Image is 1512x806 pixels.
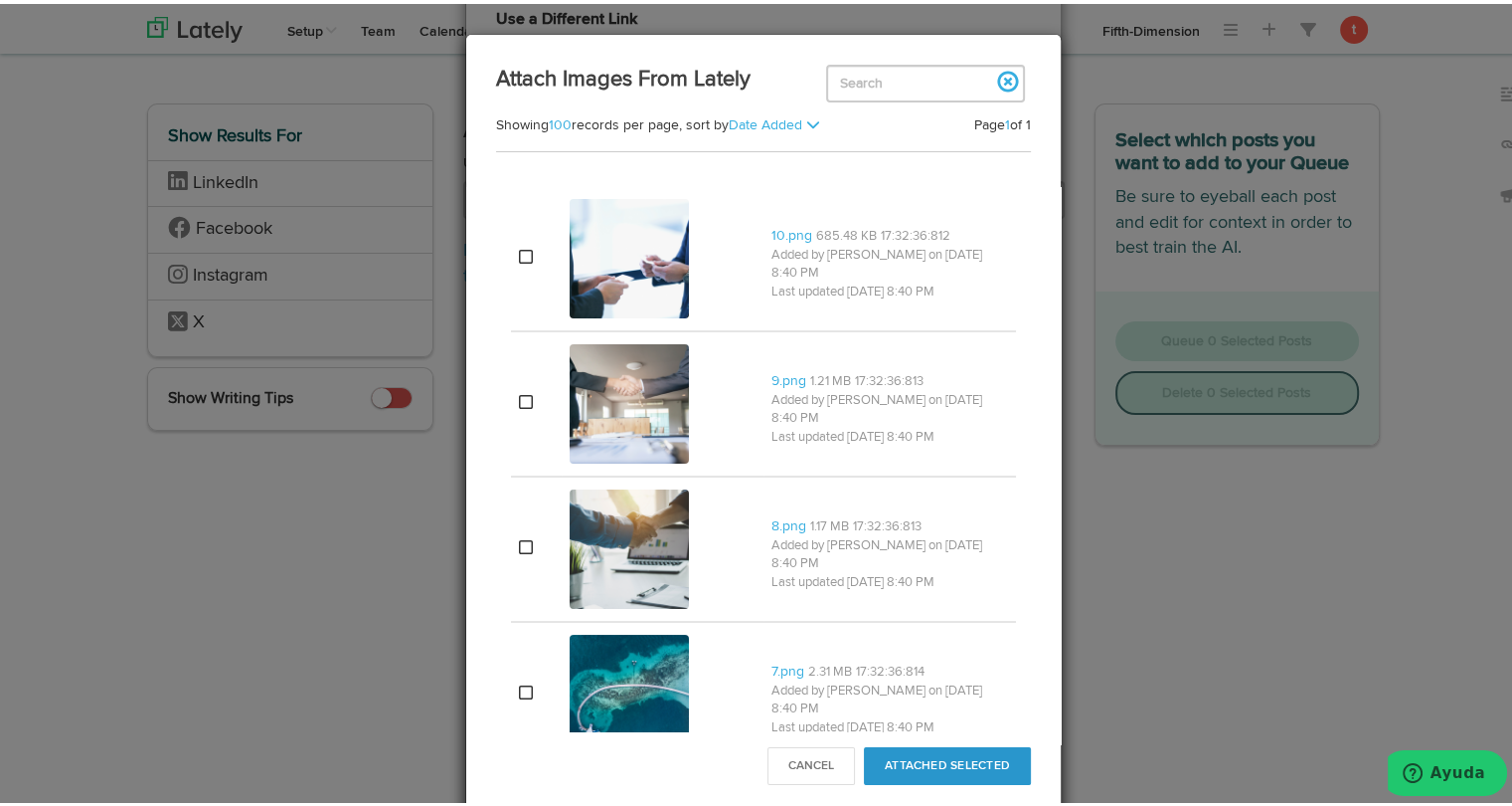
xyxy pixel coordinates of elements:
[771,370,806,384] a: 9.png
[826,61,1025,99] input: Search
[729,114,802,128] a: Date Added
[856,662,924,675] span: 17:32:36:814
[496,61,1031,92] h3: Attach Images From Lately
[570,195,689,314] img: 9TeVV4KSTjygoeUaaCE1
[771,225,812,239] a: 10.png
[686,114,806,128] span: sort by
[771,715,1008,734] p: Last updated [DATE] 8:40 PM
[810,516,849,529] span: 1.17 MB
[771,533,1008,570] p: Added by [PERSON_NAME] on [DATE] 8:40 PM
[549,114,572,128] a: 100
[864,743,1031,781] button: Attached Selected
[771,679,1008,715] p: Added by [PERSON_NAME] on [DATE] 8:40 PM
[855,371,924,384] span: 17:32:36:813
[767,743,855,781] button: Cancel
[771,243,1008,280] p: Added by [PERSON_NAME] on [DATE] 8:40 PM
[1005,114,1010,128] a: 1
[1388,746,1507,796] iframe: Abre un widget desde donde se puede obtener más información
[816,226,877,239] span: 685.48 KB
[808,662,852,675] span: 2.31 MB
[853,516,922,529] span: 17:32:36:813
[974,114,1031,128] span: Page of 1
[771,425,1008,444] p: Last updated [DATE] 8:40 PM
[771,515,806,529] a: 8.png
[496,114,682,128] span: Showing records per page,
[771,388,1008,425] p: Added by [PERSON_NAME] on [DATE] 8:40 PM
[771,570,1008,589] p: Last updated [DATE] 8:40 PM
[570,631,689,750] img: A2csvhYQTHqABG8TN9vC
[570,486,689,605] img: 4oiZyDJzQLm3PuLAI2NR
[810,371,851,384] span: 1.21 MB
[771,280,1008,299] p: Last updated [DATE] 8:40 PM
[881,226,950,239] span: 17:32:36:812
[570,340,689,460] img: 1k5BXq7MRou2bIH22KQ6
[771,661,804,675] a: 7.png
